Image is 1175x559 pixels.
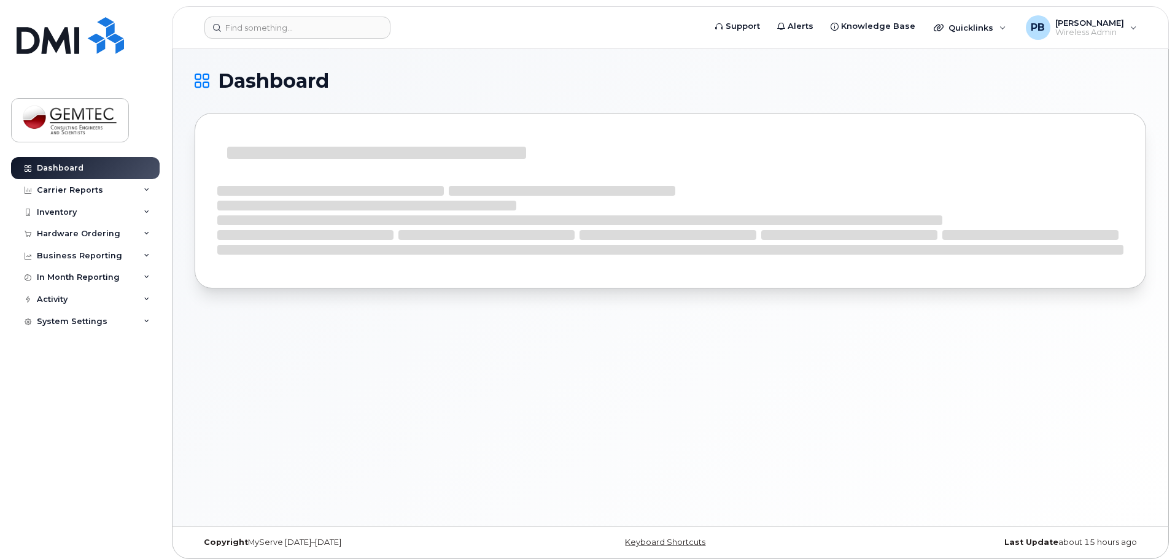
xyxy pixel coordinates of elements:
[1004,538,1058,547] strong: Last Update
[195,538,512,547] div: MyServe [DATE]–[DATE]
[218,72,329,90] span: Dashboard
[204,538,248,547] strong: Copyright
[829,538,1146,547] div: about 15 hours ago
[625,538,705,547] a: Keyboard Shortcuts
